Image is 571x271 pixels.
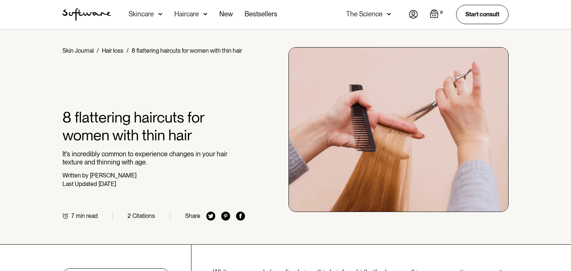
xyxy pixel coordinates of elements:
[206,212,215,221] img: twitter icon
[62,8,111,21] a: home
[102,47,123,54] a: Hair loss
[387,10,391,18] img: arrow down
[346,10,383,18] div: The Science
[62,172,88,179] div: Written by
[62,47,94,54] a: Skin Journal
[158,10,162,18] img: arrow down
[185,212,200,219] div: Share
[456,5,509,24] a: Start consult
[203,10,207,18] img: arrow down
[62,8,111,21] img: Software Logo
[439,9,444,16] div: 0
[62,108,245,144] h1: 8 flattering haircuts for women with thin hair
[62,150,245,166] p: It's incredibly common to experience changes in your hair texture and thinning with age.
[128,212,131,219] div: 2
[62,180,97,187] div: Last Updated
[99,180,116,187] div: [DATE]
[430,9,444,20] a: Open empty cart
[132,212,155,219] div: Citations
[71,212,74,219] div: 7
[129,10,154,18] div: Skincare
[90,172,136,179] div: [PERSON_NAME]
[236,212,245,221] img: facebook icon
[97,47,99,54] div: /
[126,47,129,54] div: /
[132,47,242,54] div: 8 flattering haircuts for women with thin hair
[221,212,230,221] img: pinterest icon
[174,10,199,18] div: Haircare
[76,212,98,219] div: min read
